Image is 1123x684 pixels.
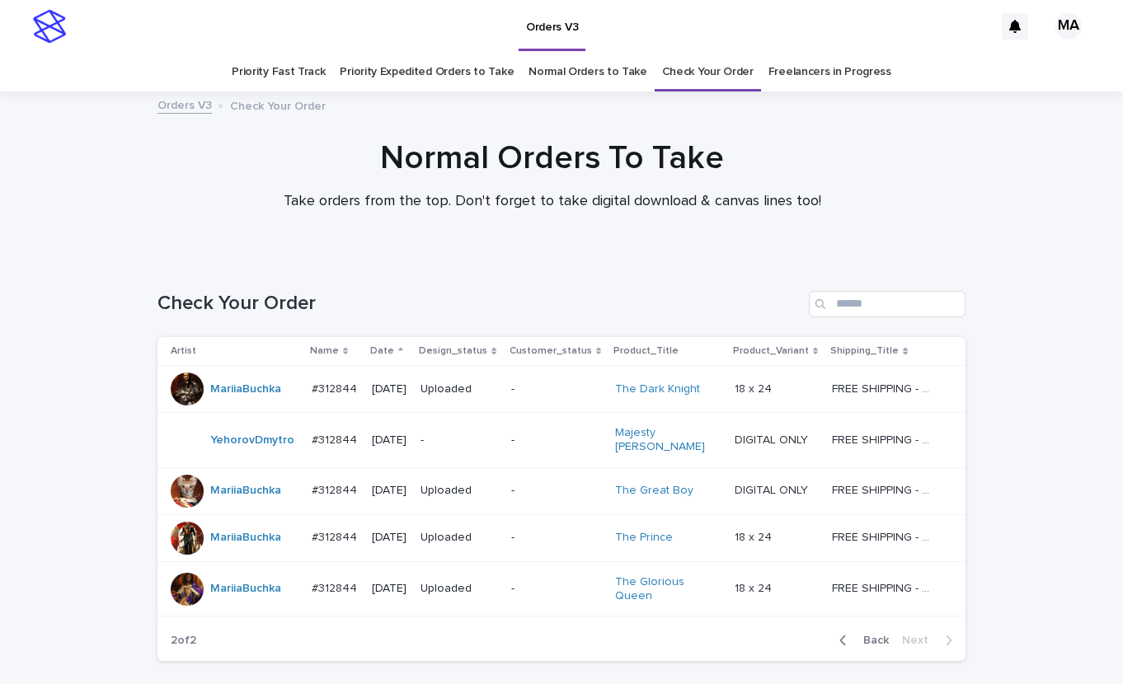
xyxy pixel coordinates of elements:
p: DIGITAL ONLY [735,430,811,447]
p: 18 x 24 [735,527,775,545]
a: The Dark Knight [615,382,700,396]
p: 2 of 2 [157,621,209,661]
p: FREE SHIPPING - preview in 1-2 business days, after your approval delivery will take 5-10 b.d. [832,430,938,447]
a: Priority Fast Track [232,53,325,91]
a: Check Your Order [662,53,754,91]
a: The Great Boy [615,484,693,498]
p: FREE SHIPPING - preview in 1-2 business days, after your approval delivery will take 5-10 b.d. [832,579,938,596]
h1: Normal Orders To Take [148,138,956,178]
a: MariiaBuchka [210,531,281,545]
p: #312844 [312,379,360,396]
p: Customer_status [510,342,592,360]
p: - [421,433,497,447]
p: Uploaded [421,484,497,498]
h1: Check Your Order [157,292,802,316]
a: MariiaBuchka [210,582,281,596]
p: [DATE] [372,484,408,498]
a: Normal Orders to Take [529,53,647,91]
input: Search [809,291,966,317]
div: MA [1055,13,1082,40]
a: Orders V3 [157,95,212,114]
a: Majesty [PERSON_NAME] [615,426,718,454]
p: #312844 [312,430,360,447]
span: Back [853,635,889,646]
p: - [511,582,603,596]
p: Take orders from the top. Don't forget to take digital download & canvas lines too! [223,193,882,211]
p: Design_status [419,342,487,360]
button: Next [895,633,966,648]
p: #312844 [312,579,360,596]
p: FREE SHIPPING - preview in 1-2 business days, after your approval delivery will take 5-10 b.d. [832,480,938,498]
p: - [511,382,603,396]
p: #312844 [312,527,360,545]
a: Priority Expedited Orders to Take [340,53,514,91]
img: stacker-logo-s-only.png [33,10,66,43]
p: Uploaded [421,382,497,396]
span: Next [902,635,938,646]
p: DIGITAL ONLY [735,480,811,498]
p: Date [370,342,394,360]
p: FREE SHIPPING - preview in 1-2 business days, after your approval delivery will take 5-10 b.d. [832,379,938,396]
p: 18 x 24 [735,379,775,396]
tr: MariiaBuchka #312844#312844 [DATE]Uploaded-The Great Boy DIGITAL ONLYDIGITAL ONLY FREE SHIPPING -... [157,467,966,514]
p: Name [310,342,339,360]
p: Product_Variant [733,342,809,360]
p: [DATE] [372,582,408,596]
p: Artist [171,342,196,360]
button: Back [826,633,895,648]
p: [DATE] [372,531,408,545]
tr: YehorovDmytro #312844#312844 [DATE]--Majesty [PERSON_NAME] DIGITAL ONLYDIGITAL ONLY FREE SHIPPING... [157,413,966,468]
p: Uploaded [421,582,497,596]
p: Uploaded [421,531,497,545]
p: Shipping_Title [830,342,899,360]
p: Product_Title [613,342,679,360]
a: MariiaBuchka [210,484,281,498]
tr: MariiaBuchka #312844#312844 [DATE]Uploaded-The Glorious Queen 18 x 2418 x 24 FREE SHIPPING - prev... [157,561,966,616]
a: The Glorious Queen [615,575,718,603]
p: [DATE] [372,433,408,447]
tr: MariiaBuchka #312844#312844 [DATE]Uploaded-The Prince 18 x 2418 x 24 FREE SHIPPING - preview in 1... [157,514,966,561]
a: MariiaBuchka [210,382,281,396]
p: - [511,484,603,498]
tr: MariiaBuchka #312844#312844 [DATE]Uploaded-The Dark Knight 18 x 2418 x 24 FREE SHIPPING - preview... [157,366,966,413]
p: - [511,531,603,545]
p: - [511,433,603,447]
a: The Prince [615,531,673,545]
p: #312844 [312,480,360,498]
p: [DATE] [372,382,408,396]
a: YehorovDmytro [210,433,294,447]
a: Freelancers in Progress [768,53,891,91]
p: 18 x 24 [735,579,775,596]
p: Check Your Order [230,96,326,114]
p: FREE SHIPPING - preview in 1-2 business days, after your approval delivery will take 5-10 b.d. [832,527,938,545]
